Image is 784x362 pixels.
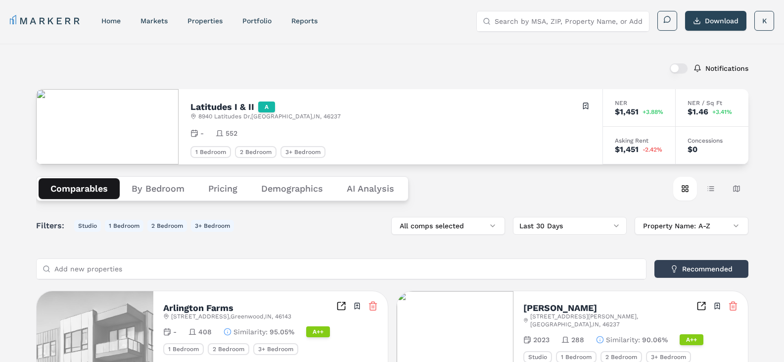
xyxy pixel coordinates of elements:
[705,65,748,72] label: Notifications
[571,335,584,345] span: 288
[242,17,272,25] a: Portfolio
[253,343,298,355] div: 3+ Bedroom
[654,260,748,278] button: Recommended
[163,343,204,355] div: 1 Bedroom
[495,11,643,31] input: Search by MSA, ZIP, Property Name, or Address
[533,335,550,345] span: 2023
[635,217,748,235] button: Property Name: A-Z
[105,220,143,232] button: 1 Bedroom
[187,17,223,25] a: properties
[280,146,325,158] div: 3+ Bedroom
[36,220,70,232] span: Filters:
[615,108,639,116] div: $1,451
[198,112,341,120] span: 8940 Latitudes Dr , [GEOGRAPHIC_DATA] , IN , 46237
[233,327,268,337] span: Similarity :
[685,11,746,31] button: Download
[163,304,233,312] h2: Arlington Farms
[391,217,505,235] button: All comps selected
[200,128,204,138] span: -
[688,100,737,106] div: NER / Sq Ft
[101,17,121,25] a: home
[762,16,767,26] span: K
[606,335,640,345] span: Similarity :
[147,220,187,232] button: 2 Bedroom
[306,326,330,337] div: A++
[643,109,663,115] span: +3.88%
[54,259,640,279] input: Add new properties
[754,11,774,31] button: K
[74,220,101,232] button: Studio
[615,100,663,106] div: NER
[208,343,249,355] div: 2 Bedroom
[688,146,697,154] div: $0
[615,146,639,154] div: $1,451
[688,108,708,116] div: $1.46
[190,103,254,111] h2: Latitudes I & II
[291,17,318,25] a: reports
[530,312,696,328] span: [STREET_ADDRESS][PERSON_NAME] , [GEOGRAPHIC_DATA] , IN , 46237
[258,102,275,112] div: A
[335,178,406,199] button: AI Analysis
[680,334,703,345] div: A++
[596,335,668,345] button: Similarity:90.06%
[120,178,196,199] button: By Bedroom
[249,178,335,199] button: Demographics
[642,335,668,345] span: 90.06%
[336,301,346,311] a: Inspect Comparables
[171,312,291,320] span: [STREET_ADDRESS] , Greenwood , IN , 46143
[191,220,234,232] button: 3+ Bedroom
[198,327,212,337] span: 408
[643,147,662,153] span: -2.42%
[196,178,249,199] button: Pricing
[226,128,237,138] span: 552
[235,146,277,158] div: 2 Bedroom
[270,327,294,337] span: 95.05%
[190,146,231,158] div: 1 Bedroom
[696,301,706,311] a: Inspect Comparables
[224,327,294,337] button: Similarity:95.05%
[10,14,82,28] a: MARKERR
[523,304,597,312] h2: [PERSON_NAME]
[140,17,168,25] a: markets
[712,109,732,115] span: +3.41%
[173,327,177,337] span: -
[688,138,737,144] div: Concessions
[39,178,120,199] button: Comparables
[615,138,663,144] div: Asking Rent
